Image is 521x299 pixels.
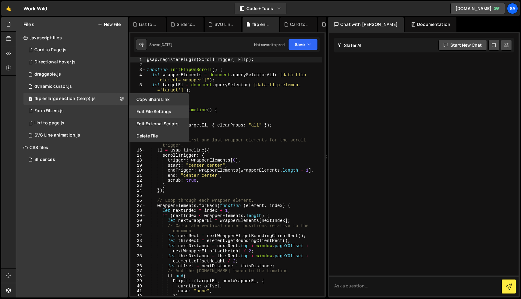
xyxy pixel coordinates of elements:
[23,93,128,105] div: 16508/45391.js
[130,233,146,239] div: 32
[23,44,128,56] div: 16508/45377.js
[23,68,128,80] div: 16508/45375.js
[160,42,172,47] div: [DATE]
[130,208,146,213] div: 28
[23,56,128,68] div: 16508/45374.js
[34,108,64,114] div: Form Filters.js
[23,105,128,117] div: 16508/44799.js
[288,39,318,50] button: Save
[34,72,61,77] div: draggable.js
[129,105,189,118] button: Edit File Settings
[23,5,47,12] div: Work Wild
[328,17,404,32] div: Chat with [PERSON_NAME]
[129,93,189,105] button: Copy share link
[34,157,55,162] div: Slider.css
[130,183,146,188] div: 23
[130,218,146,223] div: 30
[130,158,146,163] div: 18
[130,73,146,83] div: 4
[130,203,146,208] div: 27
[177,21,196,27] div: Slider.css
[130,83,146,93] div: 5
[130,284,146,289] div: 40
[130,62,146,68] div: 2
[235,3,286,14] button: Code + Tools
[130,254,146,264] div: 35
[34,59,76,65] div: Directional hover.js
[29,97,32,102] span: 1
[438,40,487,51] button: Start new chat
[130,294,146,299] div: 42
[290,21,310,27] div: Card to Page.js
[149,42,172,47] div: Saved
[130,269,146,274] div: 37
[130,238,146,244] div: 33
[1,1,16,16] a: 🤙
[130,193,146,198] div: 25
[23,117,128,129] div: 16508/46297.js
[129,130,189,142] button: Delete File
[130,57,146,62] div: 1
[130,289,146,294] div: 41
[130,163,146,168] div: 19
[130,264,146,269] div: 36
[130,168,146,173] div: 20
[23,154,128,166] div: 16508/46211.css
[130,173,146,178] div: 21
[98,22,121,27] button: New File
[507,3,518,14] a: Sa
[23,80,128,93] div: 16508/45376.js
[337,42,362,48] h2: Slater AI
[130,93,146,98] div: 6
[34,133,80,138] div: SVG Line animation.js
[34,47,66,53] div: Card to Page.js
[16,32,128,44] div: Javascript files
[34,84,72,89] div: dynamic cursor.js
[139,21,158,27] div: List to page.js
[130,138,146,148] div: 15
[254,42,285,47] div: Not saved to prod
[130,188,146,193] div: 24
[34,120,64,126] div: List to page.js
[130,274,146,279] div: 38
[23,129,128,141] div: 16508/45807.js
[450,3,505,14] a: [DOMAIN_NAME]
[130,153,146,158] div: 17
[130,198,146,203] div: 26
[130,67,146,73] div: 3
[129,118,189,130] button: Edit External Scripts
[252,21,272,27] div: flip enlarge section (temp).js
[130,279,146,284] div: 39
[34,96,96,101] div: flip enlarge section (temp).js
[214,21,234,27] div: SVG Line animation.js
[130,148,146,153] div: 16
[130,213,146,219] div: 29
[130,244,146,254] div: 34
[16,141,128,154] div: CSS files
[23,21,34,28] h2: Files
[130,178,146,183] div: 22
[405,17,456,32] div: Documentation
[130,223,146,233] div: 31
